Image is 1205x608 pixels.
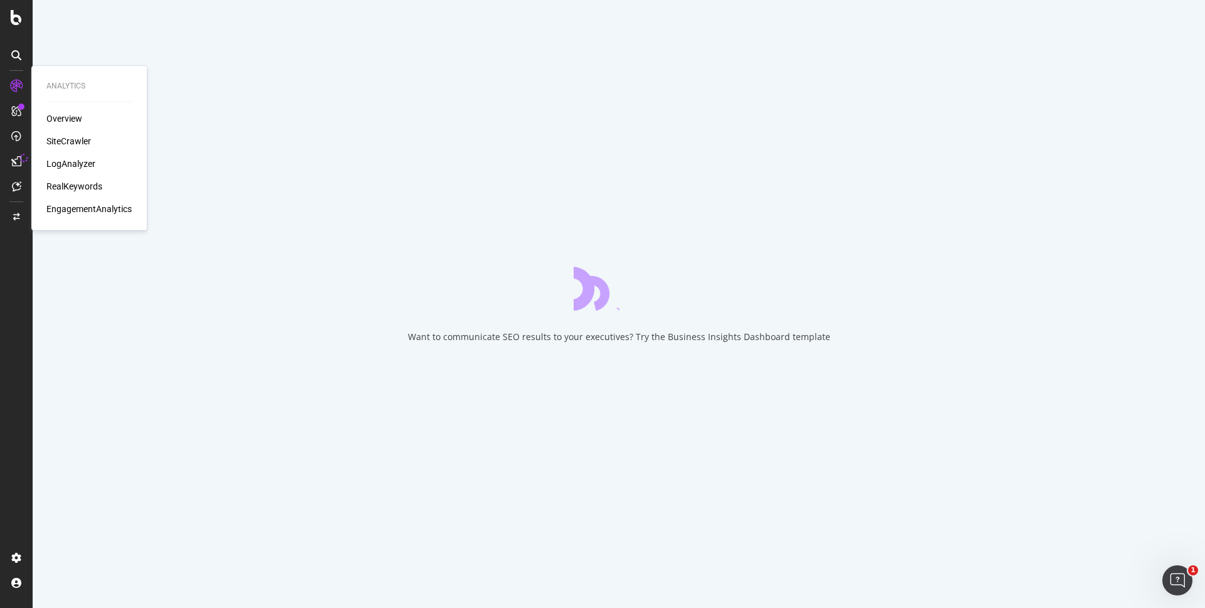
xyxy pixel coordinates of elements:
div: Want to communicate SEO results to your executives? Try the Business Insights Dashboard template [408,331,830,343]
iframe: Intercom live chat [1162,565,1192,595]
span: 1 [1188,565,1198,575]
div: Analytics [46,81,132,92]
a: SiteCrawler [46,135,91,147]
a: RealKeywords [46,180,102,193]
div: animation [574,265,664,311]
a: LogAnalyzer [46,157,95,170]
a: EngagementAnalytics [46,203,132,215]
a: Overview [46,112,82,125]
